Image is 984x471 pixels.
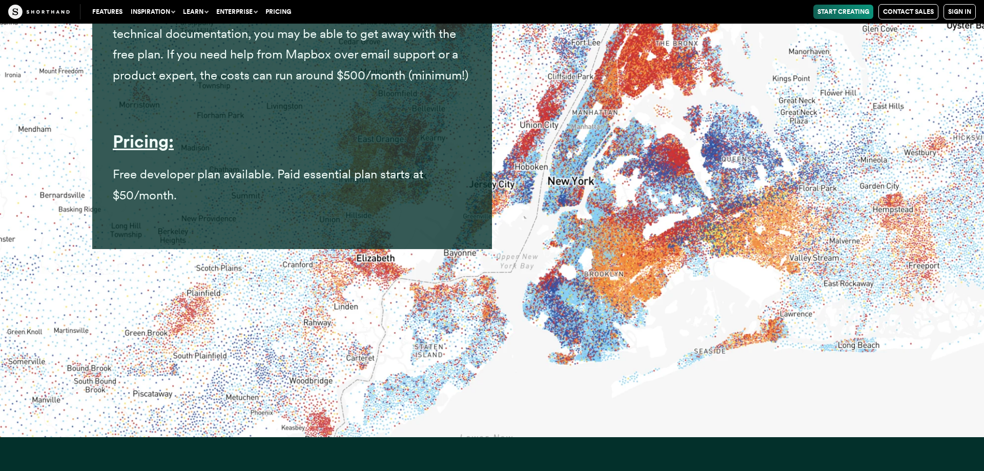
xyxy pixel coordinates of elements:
a: Contact Sales [878,4,938,19]
a: Pricing: [113,131,174,152]
a: Sign in [944,4,976,19]
a: Start Creating [813,5,873,19]
a: Features [88,5,127,19]
a: Pricing [261,5,295,19]
button: Inspiration [127,5,179,19]
span: Free developer plan available. Paid essential plan starts at $50/month. [113,167,423,202]
img: The Craft [8,5,70,19]
button: Enterprise [212,5,261,19]
button: Learn [179,5,212,19]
